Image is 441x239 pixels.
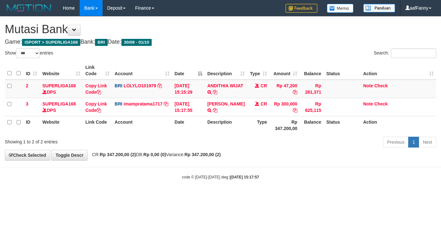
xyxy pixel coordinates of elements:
[5,150,50,161] a: Check Selected
[164,101,168,106] a: Copy imampratama1717 to clipboard
[184,152,221,157] strong: Rp 347.200,00 (2)
[95,39,107,46] span: BRI
[124,101,163,106] a: imampratama1717
[300,80,324,98] td: Rp 281,371
[26,83,28,88] span: 2
[42,83,76,88] a: SUPERLIGA168
[300,98,324,116] td: Rp 625,115
[5,48,53,58] label: Show entries
[363,4,395,12] img: panduan.png
[5,23,436,36] h1: Mutasi Bank
[124,83,156,88] a: LOLYLO101979
[361,116,436,134] th: Action
[40,80,83,98] td: DPS
[115,83,122,88] span: BRI
[172,98,205,116] td: [DATE] 15:17:55
[363,101,373,106] a: Note
[143,152,166,157] strong: Rp 0,00 (0)
[327,4,354,13] img: Button%20Memo.svg
[300,116,324,134] th: Balance
[42,101,76,106] a: SUPERLIGA168
[83,62,112,80] th: Link Code: activate to sort column ascending
[261,101,267,106] span: CR
[23,116,40,134] th: ID
[374,101,388,106] a: Check
[207,83,243,88] a: ANDITHIA WIJAT
[270,98,300,116] td: Rp 300,000
[85,101,107,113] a: Copy Link Code
[293,90,297,95] a: Copy Rp 47,200 to clipboard
[205,116,247,134] th: Description
[391,48,436,58] input: Search:
[270,80,300,98] td: Rp 47,200
[207,101,245,106] a: [PERSON_NAME]
[40,98,83,116] td: DPS
[213,90,217,95] a: Copy ANDITHIA WIJAT to clipboard
[383,137,408,148] a: Previous
[182,175,259,179] small: code © [DATE]-[DATE] dwg |
[40,62,83,80] th: Website: activate to sort column ascending
[89,152,221,157] span: CR: DB: Variance:
[374,83,388,88] a: Check
[205,62,247,80] th: Description: activate to sort column ascending
[5,39,436,45] h4: Game: Bank: Date:
[112,62,172,80] th: Account: activate to sort column ascending
[23,62,40,80] th: ID: activate to sort column ascending
[324,116,361,134] th: Status
[172,116,205,134] th: Date
[419,137,436,148] a: Next
[270,62,300,80] th: Amount: activate to sort column ascending
[361,62,436,80] th: Action: activate to sort column ascending
[230,175,259,179] strong: [DATE] 15:17:57
[300,62,324,80] th: Balance
[363,83,373,88] a: Note
[261,83,267,88] span: CR
[112,116,172,134] th: Account
[172,80,205,98] td: [DATE] 15:15:29
[40,116,83,134] th: Website
[247,62,270,80] th: Type: activate to sort column ascending
[100,152,136,157] strong: Rp 347.200,00 (2)
[408,137,419,148] a: 1
[293,108,297,113] a: Copy Rp 300,000 to clipboard
[22,39,80,46] span: ISPORT > SUPERLIGA168
[157,83,162,88] a: Copy LOLYLO101979 to clipboard
[5,3,53,13] img: MOTION_logo.png
[121,39,152,46] span: 30/09 - 01/10
[83,116,112,134] th: Link Code
[213,108,217,113] a: Copy EDWIN NURFAIZA to clipboard
[16,48,40,58] select: Showentries
[172,62,205,80] th: Date: activate to sort column descending
[115,101,122,106] span: BRI
[85,83,107,95] a: Copy Link Code
[324,62,361,80] th: Status
[374,48,436,58] label: Search:
[270,116,300,134] th: Rp 347.200,00
[247,116,270,134] th: Type
[26,101,28,106] span: 3
[5,136,179,145] div: Showing 1 to 2 of 2 entries
[51,150,88,161] a: Toggle Descr
[286,4,317,13] img: Feedback.jpg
